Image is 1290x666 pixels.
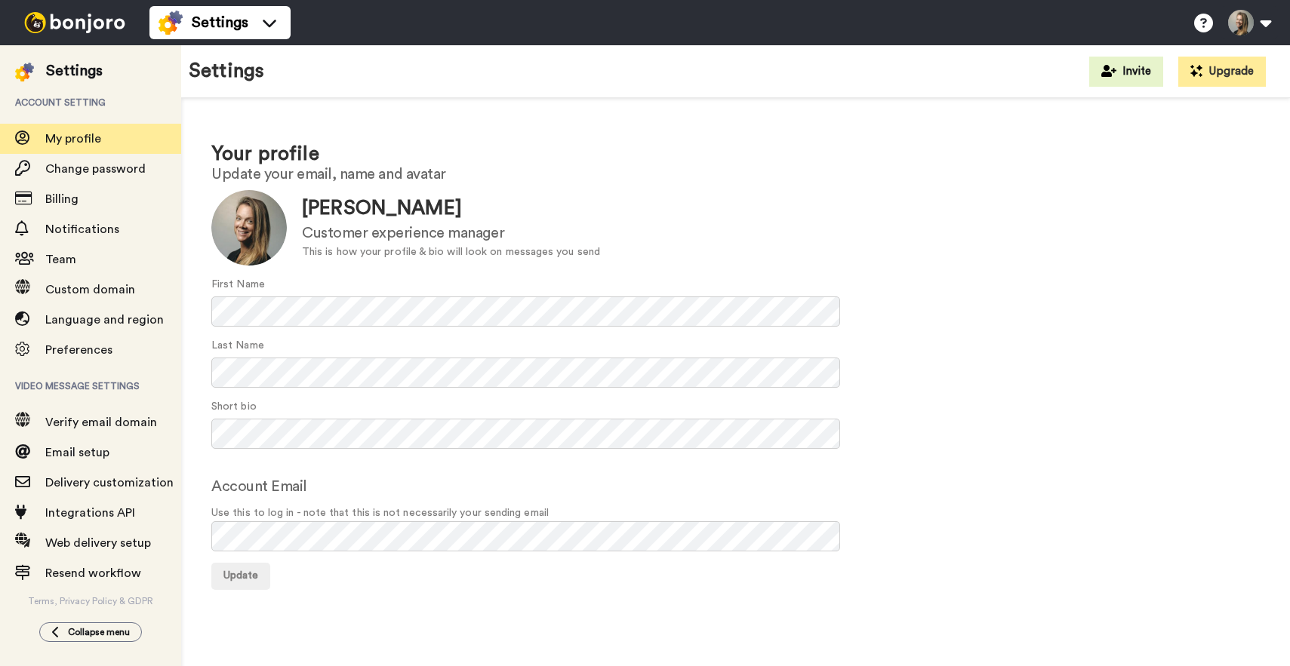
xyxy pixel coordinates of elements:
[68,626,130,638] span: Collapse menu
[45,253,76,265] span: Team
[45,567,141,579] span: Resend workflow
[46,60,103,81] div: Settings
[302,195,600,223] div: [PERSON_NAME]
[45,193,79,205] span: Billing
[45,507,135,519] span: Integrations API
[211,475,307,498] label: Account Email
[45,344,112,356] span: Preferences
[223,570,258,581] span: Update
[1178,57,1266,87] button: Upgrade
[45,314,164,326] span: Language and region
[15,63,34,81] img: settings-colored.svg
[45,447,109,459] span: Email setup
[1089,57,1163,87] button: Invite
[45,223,119,235] span: Notifications
[18,12,131,33] img: bj-logo-header-white.svg
[211,505,1260,521] span: Use this to log in - note that this is not necessarily your sending email
[192,12,248,33] span: Settings
[45,133,101,145] span: My profile
[211,277,265,293] label: First Name
[45,477,174,489] span: Delivery customization
[302,244,600,260] div: This is how your profile & bio will look on messages you send
[45,284,135,296] span: Custom domain
[211,563,270,590] button: Update
[189,60,264,82] h1: Settings
[159,11,183,35] img: settings-colored.svg
[302,223,600,244] div: Customer experience manager
[211,166,1260,183] h2: Update your email, name and avatar
[45,537,151,549] span: Web delivery setup
[45,416,157,428] span: Verify email domain
[211,399,257,415] label: Short bio
[211,143,1260,165] h1: Your profile
[39,622,142,642] button: Collapse menu
[45,163,146,175] span: Change password
[211,338,264,354] label: Last Name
